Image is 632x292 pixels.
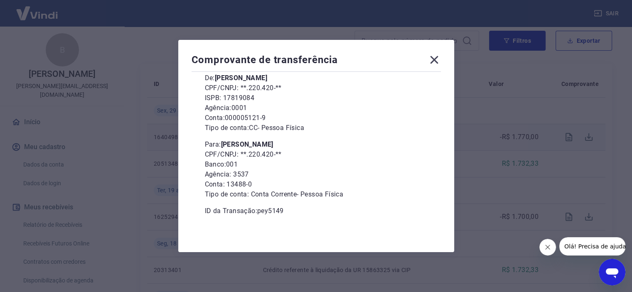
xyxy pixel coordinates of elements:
[205,179,428,189] p: Conta: 13488-0
[192,53,441,70] div: Comprovante de transferência
[205,93,428,103] p: ISPB: 17819084
[205,140,428,150] p: Para:
[205,189,428,199] p: Tipo de conta: Conta Corrente - Pessoa Física
[205,73,428,83] p: De:
[559,237,625,255] iframe: Mensagem da empresa
[205,150,428,159] p: CPF/CNPJ: **.220.420-**
[205,103,428,113] p: Agência: 0001
[221,140,273,148] b: [PERSON_NAME]
[205,206,428,216] p: ID da Transação: pey5149
[205,169,428,179] p: Agência: 3537
[205,123,428,133] p: Tipo de conta: CC - Pessoa Física
[5,6,70,12] span: Olá! Precisa de ajuda?
[539,239,556,255] iframe: Fechar mensagem
[599,259,625,285] iframe: Botão para abrir a janela de mensagens
[205,83,428,93] p: CPF/CNPJ: **.220.420-**
[215,74,267,82] b: [PERSON_NAME]
[205,113,428,123] p: Conta: 000005121-9
[205,159,428,169] p: Banco: 001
